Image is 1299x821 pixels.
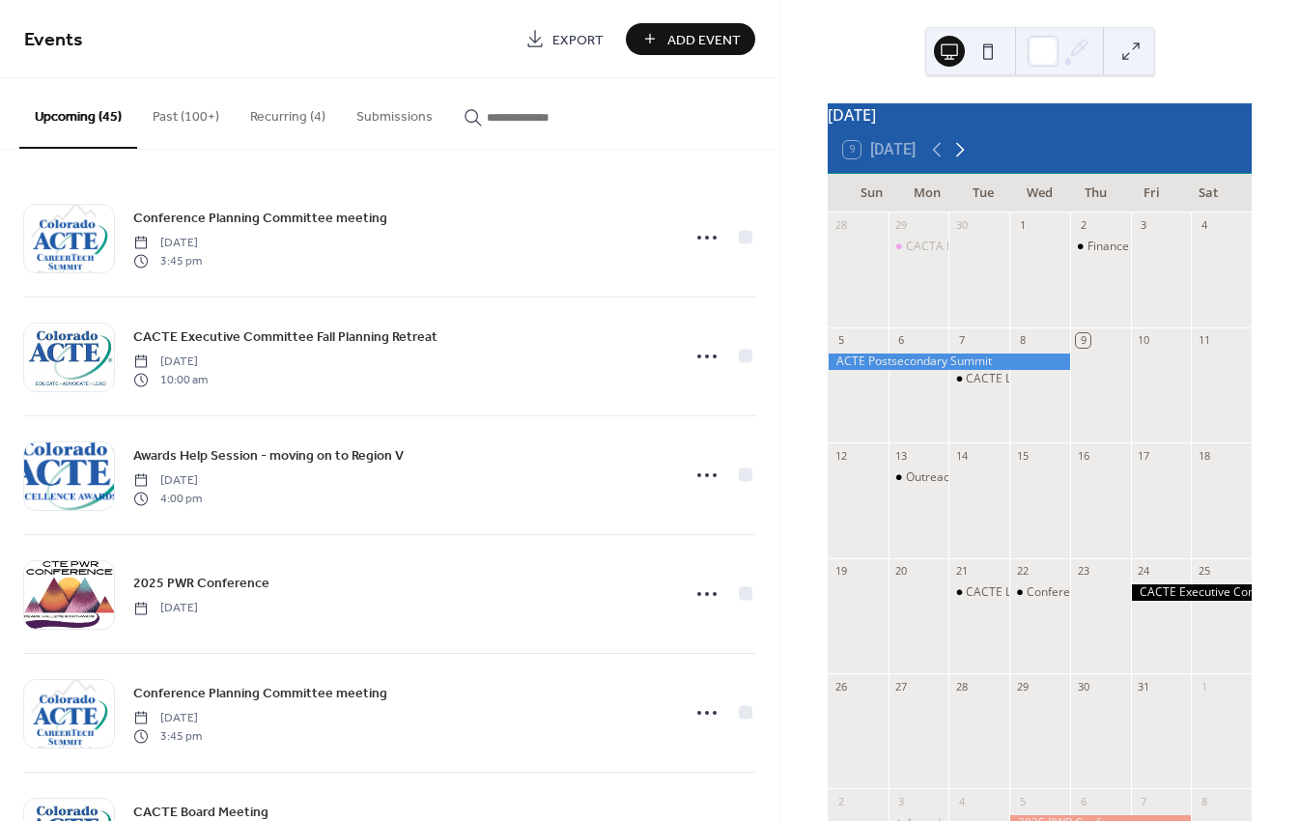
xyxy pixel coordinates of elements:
[133,327,438,348] span: CACTE Executive Committee Fall Planning Retreat
[133,572,269,594] a: 2025 PWR Conference
[1015,679,1030,694] div: 29
[133,235,202,252] span: [DATE]
[133,710,202,727] span: [DATE]
[1180,174,1236,212] div: Sat
[906,469,1066,486] div: Outreach Committee Meeting
[906,239,1027,255] div: CACTA Board Meeting
[667,30,741,50] span: Add Event
[894,679,909,694] div: 27
[954,218,969,233] div: 30
[843,174,899,212] div: Sun
[1015,333,1030,348] div: 8
[1197,564,1211,579] div: 25
[133,252,202,269] span: 3:45 pm
[1124,174,1180,212] div: Fri
[1068,174,1124,212] div: Thu
[894,333,909,348] div: 6
[1197,333,1211,348] div: 11
[833,333,848,348] div: 5
[1027,584,1249,601] div: Conference Planning Committee meeting
[833,448,848,463] div: 12
[1137,794,1151,808] div: 7
[948,371,1009,387] div: CACTE Legislative Committee Meeting
[1076,333,1090,348] div: 9
[133,574,269,594] span: 2025 PWR Conference
[133,490,202,507] span: 4:00 pm
[833,679,848,694] div: 26
[828,103,1252,127] div: [DATE]
[1009,584,1070,601] div: Conference Planning Committee meeting
[894,794,909,808] div: 3
[889,469,949,486] div: Outreach Committee Meeting
[1015,794,1030,808] div: 5
[133,684,387,704] span: Conference Planning Committee meeting
[833,794,848,808] div: 2
[1197,794,1211,808] div: 8
[552,30,604,50] span: Export
[1137,448,1151,463] div: 17
[1076,679,1090,694] div: 30
[833,218,848,233] div: 28
[133,371,208,388] span: 10:00 am
[1087,239,1239,255] div: Finance Committee meeting
[966,371,1172,387] div: CACTE Legislative Committee Meeting
[133,682,387,704] a: Conference Planning Committee meeting
[19,78,137,149] button: Upcoming (45)
[1131,584,1252,601] div: CACTE Executive Committee Fall Planning Retreat
[1137,333,1151,348] div: 10
[899,174,955,212] div: Mon
[1076,564,1090,579] div: 23
[1137,218,1151,233] div: 3
[1070,239,1131,255] div: Finance Committee meeting
[24,21,83,59] span: Events
[1015,218,1030,233] div: 1
[954,794,969,808] div: 4
[133,207,387,229] a: Conference Planning Committee meeting
[1197,448,1211,463] div: 18
[133,600,198,617] span: [DATE]
[948,584,1009,601] div: CACTE Legislative Committee
[894,448,909,463] div: 13
[133,444,404,467] a: Awards Help Session - moving on to Region V
[1137,679,1151,694] div: 31
[833,564,848,579] div: 19
[1076,794,1090,808] div: 6
[1076,448,1090,463] div: 16
[1197,218,1211,233] div: 4
[1137,564,1151,579] div: 24
[511,23,618,55] a: Export
[133,209,387,229] span: Conference Planning Committee meeting
[1015,448,1030,463] div: 15
[828,354,1070,370] div: ACTE Postsecondary Summit
[894,218,909,233] div: 29
[966,584,1125,601] div: CACTE Legislative Committee
[889,239,949,255] div: CACTA Board Meeting
[341,78,448,147] button: Submissions
[954,448,969,463] div: 14
[133,446,404,467] span: Awards Help Session - moving on to Region V
[235,78,341,147] button: Recurring (4)
[133,472,202,490] span: [DATE]
[954,564,969,579] div: 21
[1197,679,1211,694] div: 1
[954,333,969,348] div: 7
[133,354,208,371] span: [DATE]
[137,78,235,147] button: Past (100+)
[1011,174,1067,212] div: Wed
[1015,564,1030,579] div: 22
[954,679,969,694] div: 28
[626,23,755,55] button: Add Event
[133,326,438,348] a: CACTE Executive Committee Fall Planning Retreat
[133,727,202,745] span: 3:45 pm
[894,564,909,579] div: 20
[955,174,1011,212] div: Tue
[1076,218,1090,233] div: 2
